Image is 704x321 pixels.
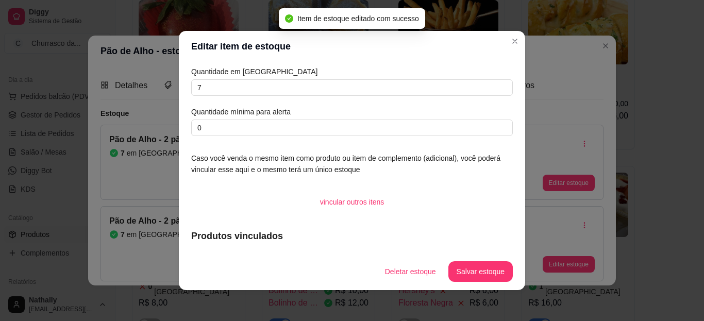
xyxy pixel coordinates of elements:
[191,229,513,243] article: Produtos vinculados
[191,106,513,117] article: Quantidade mínima para alerta
[179,31,525,62] header: Editar item de estoque
[377,261,444,282] button: Deletar estoque
[312,192,393,212] button: vincular outros itens
[285,14,293,23] span: check-circle
[448,261,513,282] button: Salvar estoque
[297,14,419,23] span: Item de estoque editado com sucesso
[507,33,523,49] button: Close
[191,153,513,175] article: Caso você venda o mesmo item como produto ou item de complemento (adicional), você poderá vincula...
[191,66,513,77] article: Quantidade em [GEOGRAPHIC_DATA]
